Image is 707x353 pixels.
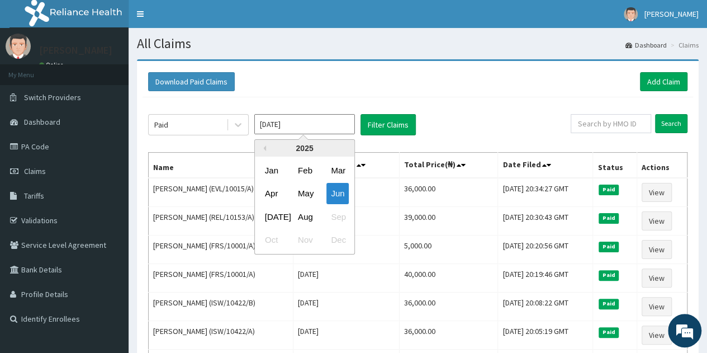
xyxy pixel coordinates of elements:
[668,40,699,50] li: Claims
[400,321,498,350] td: 36,000.00
[260,145,266,151] button: Previous Year
[326,160,349,181] div: Choose March 2025
[65,105,154,218] span: We're online!
[625,40,667,50] a: Dashboard
[293,264,399,293] td: [DATE]
[599,270,619,280] span: Paid
[326,183,349,204] div: Choose June 2025
[149,236,293,264] td: [PERSON_NAME] (FRS/10001/A)
[599,242,619,252] span: Paid
[293,183,316,204] div: Choose May 2025
[642,326,672,345] a: View
[640,72,687,91] a: Add Claim
[498,178,593,207] td: [DATE] 20:34:27 GMT
[400,264,498,293] td: 40,000.00
[642,297,672,316] a: View
[6,34,31,59] img: User Image
[400,293,498,321] td: 36,000.00
[400,236,498,264] td: 5,000.00
[593,153,637,178] th: Status
[599,299,619,309] span: Paid
[498,153,593,178] th: Date Filed
[400,178,498,207] td: 36,000.00
[255,159,354,252] div: month 2025-06
[642,211,672,230] a: View
[498,321,593,350] td: [DATE] 20:05:19 GMT
[637,153,687,178] th: Actions
[498,236,593,264] td: [DATE] 20:20:56 GMT
[24,117,60,127] span: Dashboard
[260,160,283,181] div: Choose January 2025
[6,234,213,274] textarea: Type your message and hit 'Enter'
[24,191,44,201] span: Tariffs
[148,72,235,91] button: Download Paid Claims
[137,36,699,51] h1: All Claims
[39,61,66,69] a: Online
[149,153,293,178] th: Name
[149,264,293,293] td: [PERSON_NAME] (FRS/10001/A)
[183,6,210,32] div: Minimize live chat window
[599,213,619,223] span: Paid
[498,207,593,236] td: [DATE] 20:30:43 GMT
[39,45,112,55] p: [PERSON_NAME]
[149,321,293,350] td: [PERSON_NAME] (ISW/10422/A)
[644,9,699,19] span: [PERSON_NAME]
[400,207,498,236] td: 39,000.00
[498,264,593,293] td: [DATE] 20:19:46 GMT
[293,160,316,181] div: Choose February 2025
[149,178,293,207] td: [PERSON_NAME] (EVL/10015/A)
[642,269,672,288] a: View
[360,114,416,135] button: Filter Claims
[293,206,316,227] div: Choose August 2025
[24,166,46,176] span: Claims
[498,293,593,321] td: [DATE] 20:08:22 GMT
[642,183,672,202] a: View
[599,327,619,337] span: Paid
[149,207,293,236] td: [PERSON_NAME] (REL/10153/A)
[149,293,293,321] td: [PERSON_NAME] (ISW/10422/B)
[254,114,355,134] input: Select Month and Year
[154,119,168,130] div: Paid
[400,153,498,178] th: Total Price(₦)
[260,183,283,204] div: Choose April 2025
[642,240,672,259] a: View
[21,56,45,84] img: d_794563401_company_1708531726252_794563401
[293,293,399,321] td: [DATE]
[293,321,399,350] td: [DATE]
[24,92,81,102] span: Switch Providers
[255,140,354,157] div: 2025
[260,206,283,227] div: Choose July 2025
[571,114,651,133] input: Search by HMO ID
[624,7,638,21] img: User Image
[599,185,619,195] span: Paid
[58,63,188,77] div: Chat with us now
[655,114,687,133] input: Search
